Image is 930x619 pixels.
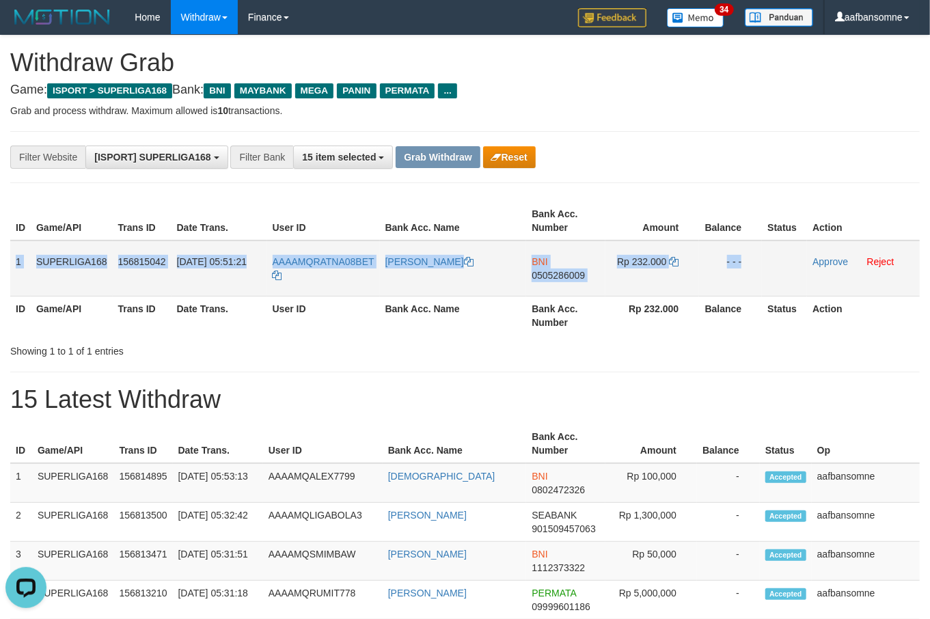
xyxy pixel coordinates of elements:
strong: 10 [217,105,228,116]
span: Rp 232.000 [617,256,666,267]
td: SUPERLIGA168 [32,542,114,581]
th: Rp 232.000 [605,296,699,335]
span: SEABANK [532,510,577,521]
th: Trans ID [113,296,172,335]
td: AAAAMQSMIMBAW [263,542,383,581]
h4: Game: Bank: [10,83,920,97]
span: PERMATA [380,83,435,98]
img: Feedback.jpg [578,8,646,27]
td: - [697,463,760,503]
th: Amount [605,424,697,463]
a: [PERSON_NAME] [385,256,474,267]
th: Trans ID [113,202,172,240]
span: Copy 1112373322 to clipboard [532,562,585,573]
span: ... [438,83,456,98]
td: 156813500 [113,503,172,542]
td: - [697,542,760,581]
td: [DATE] 05:53:13 [173,463,263,503]
th: Action [807,296,920,335]
span: 156815042 [118,256,166,267]
th: ID [10,424,32,463]
span: Copy 0505286009 to clipboard [532,270,585,281]
span: AAAAMQRATNA08BET [273,256,374,267]
h1: 15 Latest Withdraw [10,386,920,413]
td: SUPERLIGA168 [32,503,114,542]
div: Showing 1 to 1 of 1 entries [10,339,377,358]
th: Game/API [31,202,113,240]
td: Rp 50,000 [605,542,697,581]
button: Open LiveChat chat widget [5,5,46,46]
td: 1 [10,240,31,297]
th: Bank Acc. Number [526,424,605,463]
a: Copy 232000 to clipboard [669,256,679,267]
th: Op [812,424,920,463]
span: [ISPORT] SUPERLIGA168 [94,152,210,163]
a: AAAAMQRATNA08BET [273,256,374,281]
img: Button%20Memo.svg [667,8,724,27]
span: Accepted [765,549,806,561]
span: 15 item selected [302,152,376,163]
th: Bank Acc. Number [526,202,605,240]
span: ISPORT > SUPERLIGA168 [47,83,172,98]
th: Bank Acc. Name [383,424,527,463]
th: Balance [699,296,762,335]
td: 2 [10,503,32,542]
img: MOTION_logo.png [10,7,114,27]
th: Bank Acc. Name [380,296,527,335]
span: Copy 0802472326 to clipboard [532,484,585,495]
a: Reject [867,256,894,267]
th: Date Trans. [172,296,267,335]
img: panduan.png [745,8,813,27]
th: User ID [267,296,380,335]
a: [PERSON_NAME] [388,510,467,521]
th: User ID [267,202,380,240]
p: Grab and process withdraw. Maximum allowed is transactions. [10,104,920,118]
th: Trans ID [113,424,172,463]
th: ID [10,296,31,335]
span: MAYBANK [234,83,292,98]
td: AAAAMQALEX7799 [263,463,383,503]
td: aafbansomne [812,542,920,581]
td: - [697,503,760,542]
td: AAAAMQLIGABOLA3 [263,503,383,542]
td: 156814895 [113,463,172,503]
span: Accepted [765,510,806,522]
td: 1 [10,463,32,503]
th: Status [762,202,807,240]
a: [DEMOGRAPHIC_DATA] [388,471,495,482]
td: [DATE] 05:31:51 [173,542,263,581]
td: - - - [699,240,762,297]
th: Date Trans. [172,202,267,240]
button: Reset [483,146,536,168]
th: Game/API [32,424,114,463]
th: Bank Acc. Name [380,202,527,240]
th: Bank Acc. Number [526,296,605,335]
th: ID [10,202,31,240]
th: Date Trans. [173,424,263,463]
th: Status [762,296,807,335]
div: Filter Bank [230,146,293,169]
a: Approve [812,256,848,267]
div: Filter Website [10,146,85,169]
button: [ISPORT] SUPERLIGA168 [85,146,228,169]
th: Balance [697,424,760,463]
span: Accepted [765,588,806,600]
h1: Withdraw Grab [10,49,920,77]
th: Action [807,202,920,240]
span: MEGA [295,83,334,98]
th: Balance [699,202,762,240]
td: aafbansomne [812,503,920,542]
span: Accepted [765,471,806,483]
td: 156813471 [113,542,172,581]
td: Rp 1,300,000 [605,503,697,542]
button: Grab Withdraw [396,146,480,168]
span: PERMATA [532,588,576,599]
td: 3 [10,542,32,581]
td: SUPERLIGA168 [31,240,113,297]
span: Copy 09999601186 to clipboard [532,601,590,612]
th: User ID [263,424,383,463]
span: BNI [532,549,547,560]
span: Copy 901509457063 to clipboard [532,523,595,534]
span: BNI [204,83,230,98]
span: 34 [715,3,733,16]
